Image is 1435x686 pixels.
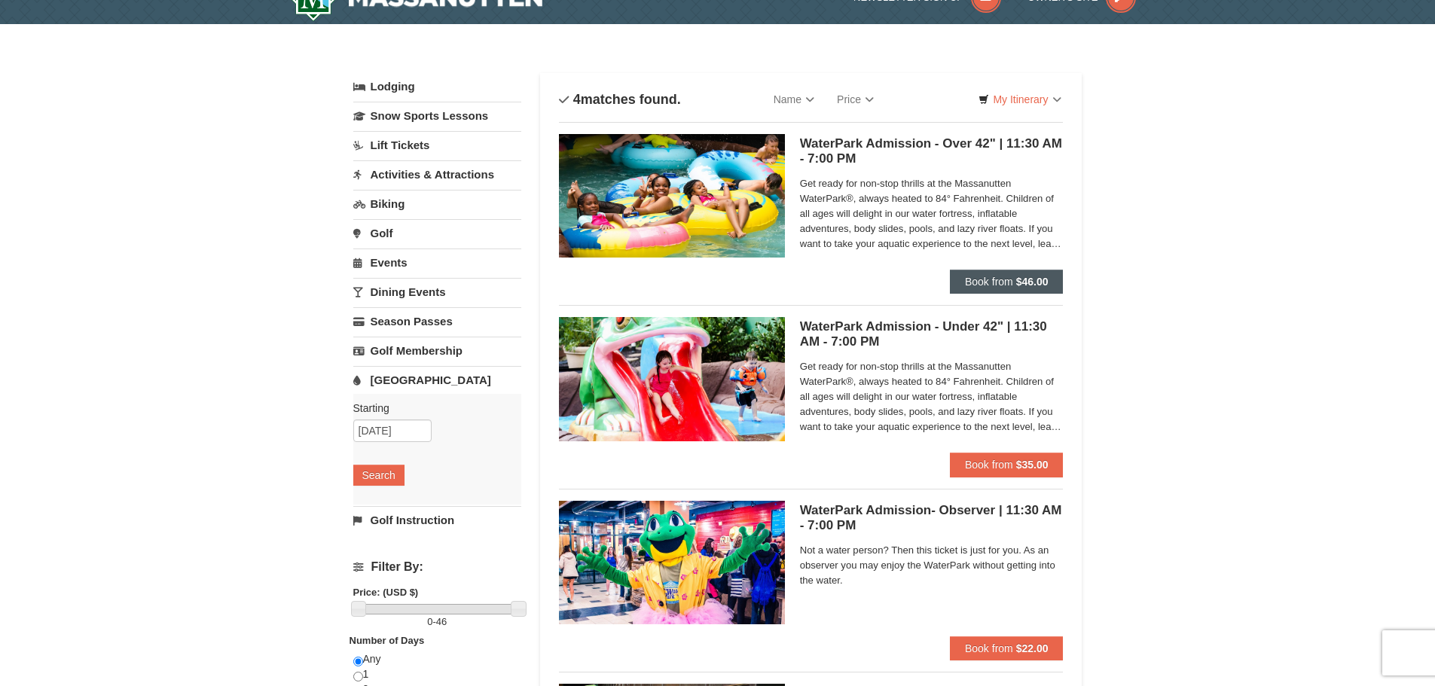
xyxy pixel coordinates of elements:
a: Lodging [353,73,521,100]
strong: $22.00 [1016,642,1049,654]
button: Search [353,465,405,486]
span: Book from [965,276,1013,288]
img: 6619917-1560-394ba125.jpg [559,134,785,258]
h5: WaterPark Admission - Under 42" | 11:30 AM - 7:00 PM [800,319,1064,349]
span: Get ready for non-stop thrills at the Massanutten WaterPark®, always heated to 84° Fahrenheit. Ch... [800,359,1064,434]
a: Golf [353,219,521,247]
span: 46 [436,616,447,627]
a: Price [826,84,885,114]
button: Book from $22.00 [950,636,1064,660]
h5: WaterPark Admission - Over 42" | 11:30 AM - 7:00 PM [800,136,1064,166]
h4: matches found. [559,92,681,107]
a: Name [762,84,826,114]
span: 0 [427,616,432,627]
img: 6619917-1587-675fdf84.jpg [559,501,785,624]
a: Lift Tickets [353,131,521,159]
span: Get ready for non-stop thrills at the Massanutten WaterPark®, always heated to 84° Fahrenheit. Ch... [800,176,1064,252]
span: Book from [965,642,1013,654]
span: Not a water person? Then this ticket is just for you. As an observer you may enjoy the WaterPark ... [800,543,1064,588]
a: Golf Instruction [353,506,521,534]
strong: Number of Days [350,635,425,646]
a: Golf Membership [353,337,521,364]
a: [GEOGRAPHIC_DATA] [353,366,521,394]
span: 4 [573,92,581,107]
button: Book from $35.00 [950,453,1064,477]
h4: Filter By: [353,560,521,574]
a: Snow Sports Lessons [353,102,521,130]
strong: Price: (USD $) [353,587,419,598]
strong: $35.00 [1016,459,1049,471]
img: 6619917-1570-0b90b492.jpg [559,317,785,441]
a: My Itinerary [969,88,1070,111]
h5: WaterPark Admission- Observer | 11:30 AM - 7:00 PM [800,503,1064,533]
a: Dining Events [353,278,521,306]
strong: $46.00 [1016,276,1049,288]
a: Season Passes [353,307,521,335]
label: - [353,614,521,630]
label: Starting [353,401,510,416]
a: Biking [353,190,521,218]
span: Book from [965,459,1013,471]
button: Book from $46.00 [950,270,1064,294]
a: Events [353,248,521,276]
a: Activities & Attractions [353,160,521,188]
